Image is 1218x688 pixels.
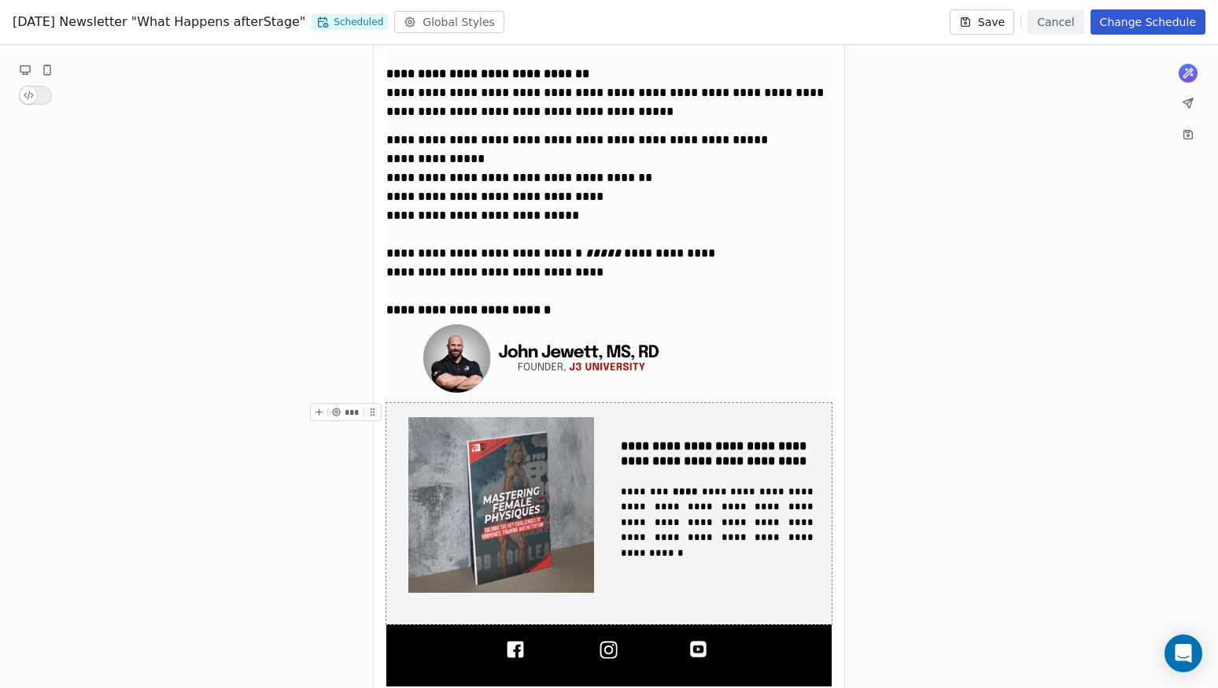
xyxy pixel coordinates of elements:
button: Cancel [1028,9,1083,35]
button: Save [950,9,1014,35]
button: Global Styles [394,11,504,33]
div: Open Intercom Messenger [1164,634,1202,672]
span: Scheduled [312,14,388,30]
span: [DATE] Newsletter "What Happens afterStage" [13,13,305,31]
button: Change Schedule [1091,9,1205,35]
